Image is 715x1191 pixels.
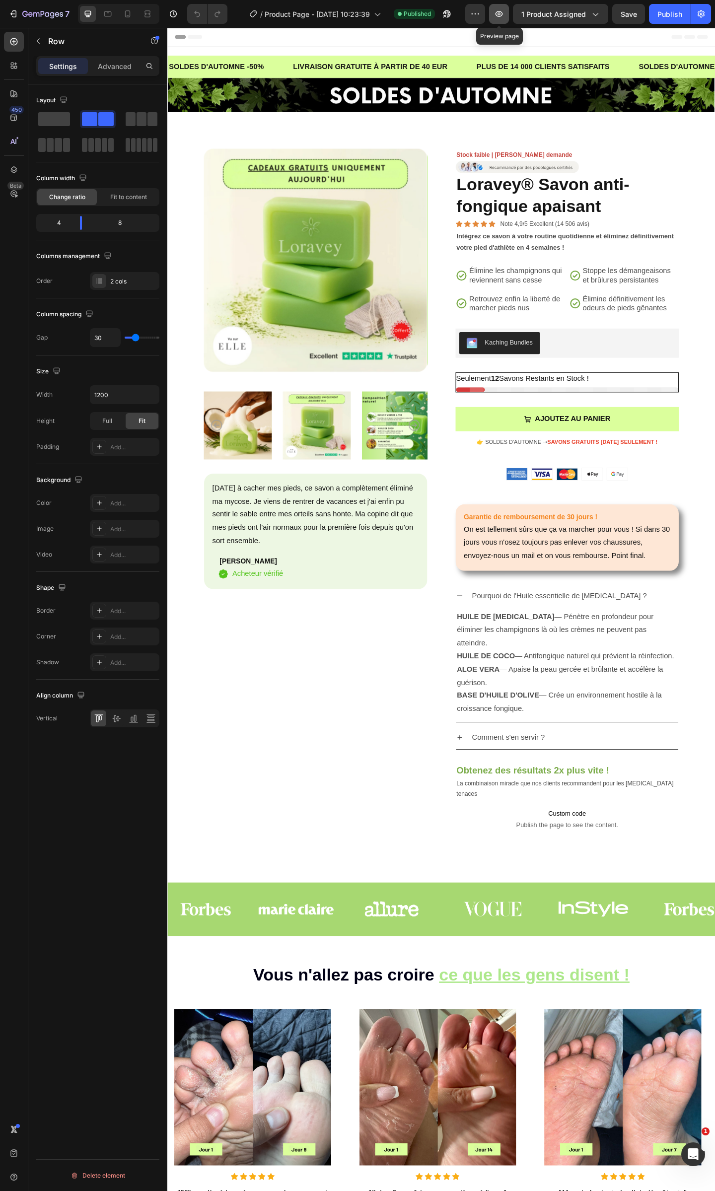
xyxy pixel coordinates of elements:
div: Add... [110,607,157,616]
span: 1 [702,1127,710,1135]
div: Undo/Redo [187,4,227,24]
input: Auto [90,386,159,404]
strong: HUILE DE [MEDICAL_DATA] [315,636,421,645]
div: Column width [36,172,89,185]
p: Pourquoi de l'Huile essentielle de [MEDICAL_DATA] ? [331,611,521,626]
strong: HUILE DE COCO [315,679,378,688]
p: Settings [49,61,77,71]
img: KachingBundles.png [325,337,337,349]
div: Add... [110,499,157,508]
div: Add... [110,525,157,534]
p: — Pénètre en profondeur pour éliminer les champignons là où les crèmes ne peuvent pas atteindre. ... [315,634,555,748]
img: gempages_585812008805335747-5b6829bc-17b5-4000-a53b-a0b4ded21f55.png [424,479,446,492]
button: Kaching Bundles [317,331,405,355]
div: Order [36,277,53,285]
div: Padding [36,442,59,451]
button: Carousel Next Arrow [263,426,275,438]
div: Corner [36,632,56,641]
img: gempages_585812008805335747-a00db828-545f-46a0-ad33-ec33a2a8b2e0.png [451,479,473,492]
p: Row [48,35,133,47]
strong: BASE D'HUILE D'OLIVE [315,722,404,730]
img: gempages_585812008805335747-6ac55b22-e4ff-48ef-bd42-426109fea7c4.png [396,479,419,492]
img: [object Object] [417,944,510,974]
span: / [260,9,263,19]
span: Publish the page to see the content. [313,862,556,872]
button: Delete element [36,1168,159,1184]
p: SOLDES D'AUTOMNE -50% [512,35,616,50]
div: Vertical [36,714,58,723]
span: Change ratio [49,193,85,202]
strong: ALOE VERA [315,694,361,702]
div: v 4.0.25 [28,16,49,24]
div: Column spacing [36,308,95,321]
div: Add... [110,551,157,560]
div: Align column [36,689,87,702]
p: 👉 SOLDES D'AUTOMNE ➝ [314,446,555,457]
span: Fit [139,417,145,425]
div: Keywords by Traffic [110,59,167,65]
div: 4 [38,216,72,230]
div: Shape [36,581,68,595]
button: 7 [4,4,74,24]
img: website_grey.svg [16,26,24,34]
div: Kaching Bundles [345,337,397,348]
div: Domain: [DOMAIN_NAME] [26,26,109,34]
div: Beta [7,182,24,190]
div: Border [36,606,56,615]
p: Stoppe les démangeaisons et brûlures persistantes [452,259,556,280]
div: Background [36,474,84,487]
img: tab_domain_overview_orange.svg [27,58,35,66]
h1: Loravey® Savon anti-fongique apaisant [313,158,556,208]
button: Publish [649,4,691,24]
p: 7 [65,8,70,20]
button: 1 product assigned [513,4,608,24]
u: ce que les gens disent ! [295,1020,502,1041]
input: Auto [90,329,120,347]
p: Comment s'en servir ? [331,765,411,779]
span: Vous n'allez pas croire [93,1020,290,1041]
span: 1 product assigned [521,9,586,19]
img: [object Object] [197,944,290,974]
p: Élimine définitivement les odeurs de pieds gênantes [452,290,556,311]
span: Full [102,417,112,425]
img: gempages_585812008805335747-cc3221a8-4d3f-4df0-9aee-618fff4b4e42.png [313,145,447,158]
img: tab_keywords_by_traffic_grey.svg [99,58,107,66]
div: Size [36,365,63,378]
div: Shadow [36,658,59,667]
p: Seulement Savons Restants en Stock ! [314,375,556,387]
button: Save [612,4,645,24]
div: 450 [9,106,24,114]
div: Add... [110,658,157,667]
span: Product Page - [DATE] 10:23:39 [265,9,370,19]
p: Advanced [98,61,132,71]
img: gempages_585812008805335747-f701e3db-9b25-4629-853d-e2c437bdc42f.png [478,479,500,492]
strong: Garantie de remboursement de 30 jours ! [322,528,468,536]
img: [object Object] [307,944,400,974]
iframe: Intercom live chat [681,1142,705,1166]
p: Acheteur vérifié [71,587,126,601]
strong: SAVONS GRATUITS [DATE] SEULEMENT ! [413,447,533,454]
div: Delete element [71,1170,125,1182]
span: Save [621,10,637,18]
p: Retrouvez enfin la liberté de marcher pieds nus [328,290,432,311]
img: [object Object] [0,944,82,974]
p: [DATE] à cacher mes pieds, ce savon a complètement éliminé ma mycose. Je viens de rentrer de vaca... [49,494,274,565]
div: Width [36,390,53,399]
div: Image [36,524,54,533]
div: Add... [110,443,157,452]
h2: Obtenez des résultats 2x plus vite ! [313,800,556,815]
div: Domain Overview [38,59,89,65]
strong: Intégrez ce savon à votre routine quotidienne et éliminez définitivement votre pied d'athlète en ... [314,222,551,243]
img: gempages_585812008805335747-88f0a4ae-9dfc-46f2-a484-da15388aefc2.png [369,479,391,492]
div: 8 [90,216,157,230]
span: Published [404,9,431,18]
p: La combinaison miracle que nos clients recommandent pour les [MEDICAL_DATA] tenaces [314,816,555,840]
div: Columns management [36,250,114,263]
p: Note 4,9/5 Excellent (14 506 avis) [362,209,459,218]
p: On est tellement sûrs que ça va marcher pour vous ! Si dans 30 jours vous n'osez toujours pas enl... [322,539,547,581]
strong: Stock faible | [PERSON_NAME] demande [314,135,440,142]
div: Layout [36,94,70,107]
div: Publish [657,9,682,19]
